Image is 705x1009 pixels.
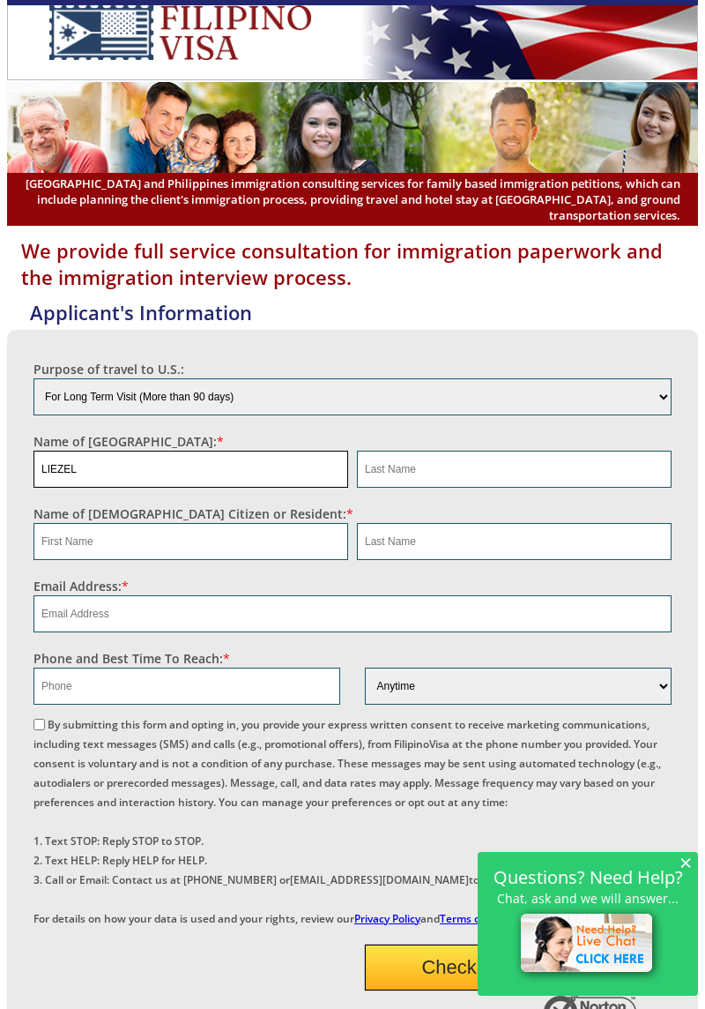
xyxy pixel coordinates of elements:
[33,650,230,667] label: Phone and Best Time To Reach:
[679,855,692,870] span: ×
[33,719,45,730] input: By submitting this form and opting in, you provide your express written consent to receive market...
[33,668,340,705] input: Phone
[16,299,698,325] h4: Applicant's Information
[365,945,672,990] button: Check Qualification
[33,578,129,594] label: Email Address:
[33,595,672,632] input: Email Address
[486,870,689,885] h2: Questions? Need Help?
[33,361,184,377] label: Purpose of travel to U.S.:
[7,237,698,290] h1: We provide full service consultation for immigration paperwork and the immigration interview proc...
[33,433,224,450] label: Name of [GEOGRAPHIC_DATA]:
[513,906,664,983] img: live-chat-icon.png
[354,911,420,926] a: Privacy Policy
[33,523,348,560] input: First Name
[365,668,672,705] select: Phone and Best Reach Time are required.
[25,176,680,223] span: [GEOGRAPHIC_DATA] and Philippines immigration consulting services for family based immigration pe...
[33,505,353,522] label: Name of [DEMOGRAPHIC_DATA] Citizen or Resident:
[357,523,672,560] input: Last Name
[33,451,348,488] input: First Name
[33,717,661,926] label: By submitting this form and opting in, you provide your express written consent to receive market...
[357,451,672,488] input: Last Name
[440,911,523,926] a: Terms of Service
[486,891,689,906] p: Chat, ask and we will answer...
